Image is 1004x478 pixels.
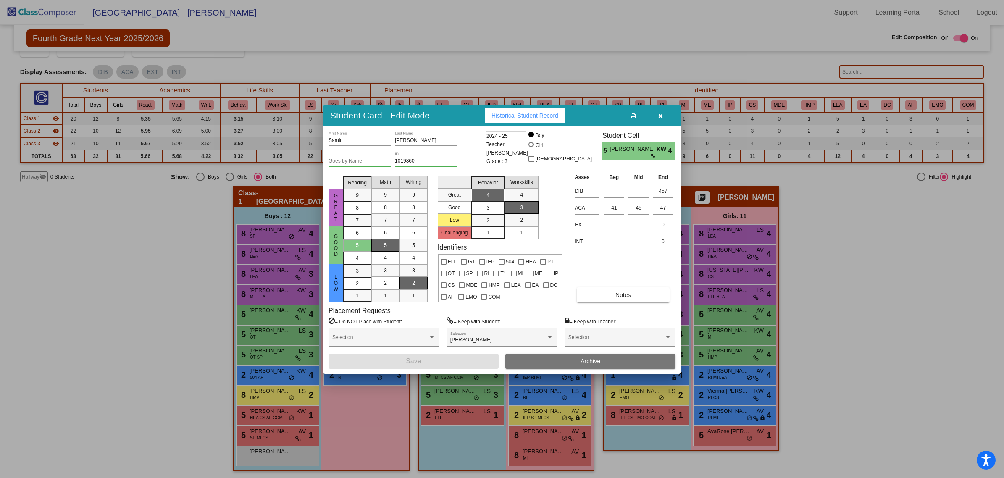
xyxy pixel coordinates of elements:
button: Save [329,354,499,369]
span: Historical Student Record [491,112,558,119]
span: ME [535,268,542,278]
span: EA [532,280,539,290]
span: SP [466,268,473,278]
span: Good [332,234,340,257]
span: 4 [356,255,359,262]
span: [PERSON_NAME] [450,337,492,343]
span: Low [332,274,340,292]
span: 2 [412,279,415,287]
input: assessment [575,235,599,248]
span: 1 [412,292,415,299]
input: assessment [575,218,599,231]
span: 4 [486,192,489,199]
span: 3 [520,204,523,211]
span: Writing [406,179,421,186]
span: 4 [668,146,675,156]
button: Historical Student Record [485,108,565,123]
span: 3 [412,267,415,274]
span: 2 [384,279,387,287]
span: Behavior [478,179,498,186]
span: 6 [384,229,387,236]
span: 5 [412,242,415,249]
span: IEP [486,257,494,267]
span: RI [484,268,489,278]
span: KW [657,145,668,154]
label: = Keep with Teacher: [565,317,617,326]
span: LEA [511,280,521,290]
span: [DEMOGRAPHIC_DATA] [536,154,592,164]
span: Grade : 3 [486,157,507,165]
span: MI [518,268,523,278]
span: 4 [384,254,387,262]
span: 2024 - 25 [486,132,508,140]
span: HEA [526,257,536,267]
span: 1 [384,292,387,299]
h3: Student Card - Edit Mode [330,110,430,121]
span: Archive [581,358,600,365]
label: = Keep with Student: [447,317,500,326]
span: OT [448,268,455,278]
span: 5 [602,146,610,156]
span: [PERSON_NAME] [610,145,656,154]
span: ELL [448,257,457,267]
th: Mid [626,173,651,182]
span: T1 [500,268,506,278]
span: IP [554,268,558,278]
span: 9 [356,192,359,199]
span: Teacher: [PERSON_NAME] [486,140,528,157]
span: PT [547,257,554,267]
span: 504 [506,257,514,267]
div: Boy [535,131,544,139]
button: Notes [577,287,669,302]
span: 5 [356,242,359,249]
th: End [651,173,675,182]
span: 1 [486,229,489,236]
span: 8 [412,204,415,211]
span: HMP [489,280,500,290]
span: Reading [348,179,367,186]
span: 9 [412,191,415,199]
span: 9 [384,191,387,199]
span: 3 [356,267,359,275]
span: GT [468,257,475,267]
span: Workskills [510,179,533,186]
span: 7 [412,216,415,224]
span: EMO [465,292,477,302]
span: 1 [520,229,523,236]
label: Identifiers [438,243,467,251]
span: 7 [384,216,387,224]
span: 8 [356,204,359,212]
span: DC [550,280,557,290]
span: CS [448,280,455,290]
span: COM [488,292,500,302]
label: Placement Requests [329,307,391,315]
span: MDE [466,280,477,290]
div: Girl [535,142,544,149]
button: Archive [505,354,675,369]
span: 2 [486,217,489,224]
span: 7 [356,217,359,224]
span: Math [380,179,391,186]
span: Great [332,193,340,222]
span: 4 [412,254,415,262]
span: 4 [520,191,523,199]
span: 6 [356,229,359,237]
span: 2 [356,280,359,287]
span: AF [448,292,454,302]
h3: Student Cell [602,131,675,139]
span: 3 [486,204,489,212]
span: 8 [384,204,387,211]
span: 2 [520,216,523,224]
th: Beg [602,173,626,182]
input: Enter ID [395,158,457,164]
span: Save [406,357,421,365]
input: goes by name [329,158,391,164]
span: 3 [384,267,387,274]
label: = Do NOT Place with Student: [329,317,402,326]
span: Notes [615,292,631,298]
span: 1 [356,292,359,299]
th: Asses [573,173,602,182]
span: 5 [384,242,387,249]
span: 6 [412,229,415,236]
input: assessment [575,185,599,197]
